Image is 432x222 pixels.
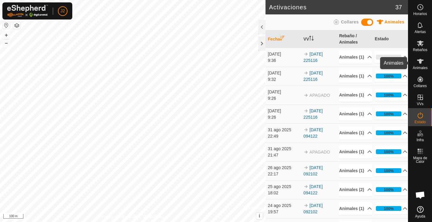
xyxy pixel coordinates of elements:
[376,130,401,135] div: 100%
[304,108,308,113] img: arrow
[410,156,430,163] span: Mapa de Calor
[304,52,308,56] img: arrow
[259,213,260,218] span: i
[384,187,394,193] div: 100%
[3,32,10,39] button: +
[384,149,394,155] div: 100%
[341,20,358,24] span: Collares
[268,171,301,177] div: 22:17
[376,168,401,173] div: 100%
[372,30,408,48] th: Estado
[375,127,407,139] p-accordion-header: 100%
[304,108,323,120] a: [DATE] 225116
[268,95,301,102] div: 9:26
[268,70,301,76] div: [DATE]
[280,37,285,41] p-sorticon: Activar para ordenar
[339,126,372,140] p-accordion-header: Animales (1)
[310,150,330,154] span: APAGADO
[375,51,407,63] p-accordion-header: 0%
[415,214,425,218] span: Ayuda
[3,22,10,29] button: Restablecer Mapa
[375,165,407,177] p-accordion-header: 100%
[339,88,372,102] p-accordion-header: Animales (1)
[304,184,323,195] a: [DATE] 094122
[376,93,401,97] div: 100%
[339,107,372,121] p-accordion-header: Animales (1)
[309,37,314,41] p-sorticon: Activar para ordenar
[339,202,372,215] p-accordion-header: Animales (1)
[268,76,301,83] div: 9:32
[304,127,308,132] img: arrow
[376,55,401,59] div: 0%
[384,111,394,117] div: 100%
[339,164,372,178] p-accordion-header: Animales (1)
[304,184,308,189] img: arrow
[417,102,423,106] span: VVs
[304,203,323,214] a: [DATE] 092102
[415,30,426,34] span: Alertas
[268,190,301,196] div: 18:02
[13,22,20,29] button: Capas del Mapa
[376,206,401,211] div: 100%
[143,214,163,220] a: Contáctenos
[304,52,323,63] a: [DATE] 225116
[339,145,372,159] p-accordion-header: Animales (1)
[256,213,263,219] button: i
[304,93,308,98] img: arrow
[337,30,372,48] th: Rebaño / Animales
[416,138,424,142] span: Infra
[304,165,308,170] img: arrow
[265,30,301,48] th: Fecha
[375,202,407,214] p-accordion-header: 100%
[375,70,407,82] p-accordion-header: 100%
[339,183,372,196] p-accordion-header: Animales (2)
[268,202,301,209] div: 24 ago 2025
[376,111,401,116] div: 100%
[384,92,394,98] div: 100%
[102,214,136,220] a: Política de Privacidad
[268,165,301,171] div: 26 ago 2025
[304,71,308,75] img: arrow
[376,149,401,154] div: 100%
[385,20,404,24] span: Animales
[395,3,402,12] span: 37
[268,89,301,95] div: [DATE]
[268,184,301,190] div: 25 ago 2025
[304,203,308,208] img: arrow
[375,184,407,196] p-accordion-header: 100%
[304,127,323,138] a: [DATE] 094122
[376,74,401,78] div: 100%
[268,127,301,133] div: 31 ago 2025
[375,108,407,120] p-accordion-header: 100%
[3,39,10,47] button: –
[268,146,301,152] div: 31 ago 2025
[339,50,372,64] p-accordion-header: Animales (1)
[268,51,301,57] div: [DATE]
[384,130,394,136] div: 100%
[413,66,427,70] span: Animales
[304,71,323,82] a: [DATE] 225116
[376,187,401,192] div: 100%
[268,152,301,158] div: 21:47
[268,108,301,114] div: [DATE]
[384,206,394,211] div: 100%
[384,73,394,79] div: 100%
[268,57,301,64] div: 9:36
[269,4,395,11] h2: Activaciones
[304,150,308,154] img: arrow
[310,93,330,98] span: APAGADO
[268,209,301,215] div: 19:57
[375,146,407,158] p-accordion-header: 100%
[408,204,432,220] a: Ayuda
[413,12,427,16] span: Horarios
[7,5,48,17] img: Logo Gallagher
[304,165,323,176] a: [DATE] 092102
[301,30,337,48] th: VV
[413,48,427,52] span: Rebaños
[411,186,429,204] a: Chat abierto
[268,133,301,139] div: 22:49
[384,168,394,174] div: 100%
[415,120,426,124] span: Estado
[413,84,427,88] span: Collares
[268,114,301,120] div: 9:26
